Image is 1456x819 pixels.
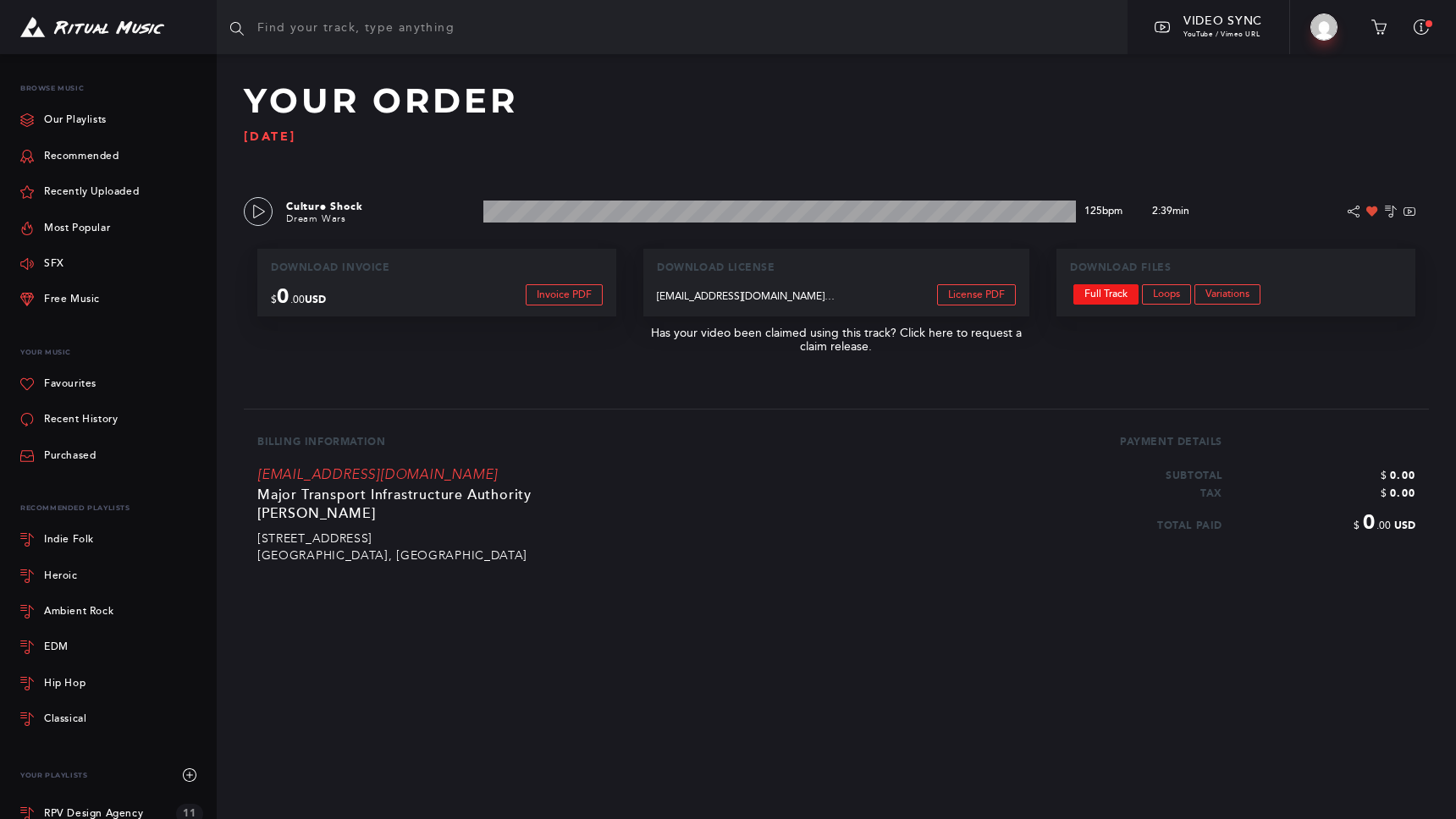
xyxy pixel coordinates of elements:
[1194,284,1260,305] a: Variations
[20,338,203,366] p: Your Music
[1391,519,1415,531] span: USD
[20,17,164,38] img: Ritual Music
[20,494,203,522] div: Recommended Playlists
[643,327,1029,354] a: Has your video been claimed using this track? Click here to request a claim release.
[20,666,203,701] a: Hip Hop
[1222,510,1415,534] p: $ .00
[526,284,603,305] a: Invoice PDF
[20,701,203,737] a: Classical
[20,282,100,317] a: Free Music
[277,283,290,308] span: 0
[20,246,64,282] a: SFX
[244,81,1429,120] h2: Your Order
[20,757,203,793] div: Your Playlists
[1120,437,1222,448] p: Payment Details
[305,294,326,305] span: USD
[244,130,1429,144] p: [DATE]
[1387,487,1415,499] span: 0.00
[257,437,1029,448] p: Billing Information
[1073,284,1139,305] a: Full Track
[1387,470,1415,481] span: 0.00
[257,546,1029,563] p: [GEOGRAPHIC_DATA], [GEOGRAPHIC_DATA]
[1137,204,1205,219] p: 2:39
[657,262,1016,274] p: Download License
[20,74,203,102] p: Browse Music
[20,366,97,402] a: Favourites
[20,210,110,245] a: Most Popular
[286,199,477,214] p: Culture Shock
[257,468,1029,483] p: [EMAIL_ADDRESS][DOMAIN_NAME]
[1183,30,1260,38] span: YouTube / Vimeo URL
[257,503,1029,521] p: [PERSON_NAME]
[20,594,203,629] a: Ambient Rock
[1172,205,1189,217] span: min
[20,558,203,593] a: Heroic
[20,174,139,210] a: Recently Uploaded
[1222,481,1415,500] p: $
[20,402,118,437] a: Recent History
[1029,481,1222,500] p: Tax
[20,629,203,665] a: EDM
[1029,520,1222,532] p: Total Paid
[271,284,437,308] p: $ .00
[20,522,203,558] a: Indie Folk
[44,607,113,617] div: Ambient Rock
[20,102,107,138] a: Our Playlists
[44,642,69,652] div: EDM
[286,213,346,224] a: Dream Wars
[657,291,836,303] p: [EMAIL_ADDRESS][DOMAIN_NAME] Subscription, Web / Streaming, External, Internal, 0 - 10 Employees,...
[1142,284,1191,305] a: Loops
[44,571,78,581] div: Heroic
[20,438,96,474] a: Purchased
[1070,262,1402,274] p: Download Files
[20,139,119,174] a: Recommended
[1102,205,1122,217] span: bpm
[271,262,603,274] p: Download Invoice
[1359,509,1376,534] span: 0
[44,679,85,689] div: Hip Hop
[257,529,1029,546] p: [STREET_ADDRESS]
[937,284,1016,305] a: License PDF
[44,714,86,724] div: Classical
[1029,464,1222,482] p: Subtotal
[44,535,94,545] div: Indie Folk
[257,484,1029,503] p: Major Transport Infrastructure Authority
[1222,464,1415,482] p: $
[1310,14,1337,41] img: Tony Tran
[1083,206,1123,217] p: 125
[1183,14,1262,28] span: Video Sync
